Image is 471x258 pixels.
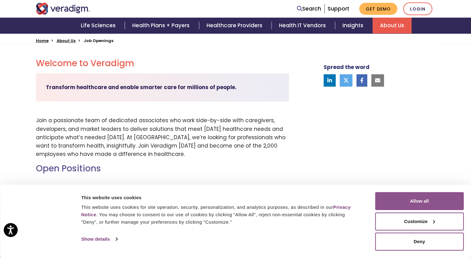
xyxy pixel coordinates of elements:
[36,38,49,44] a: Home
[373,18,412,33] a: About Us
[36,116,289,158] p: Join a passionate team of dedicated associates who work side-by-side with caregivers, developers,...
[36,163,289,174] h2: Open Positions
[335,18,373,33] a: Insights
[375,192,464,210] button: Allow all
[324,63,369,71] strong: Spread the word
[375,233,464,251] button: Deny
[297,5,321,13] a: Search
[199,18,272,33] a: Healthcare Providers
[81,194,361,201] div: This website uses cookies
[272,18,335,33] a: Health IT Vendors
[36,3,90,15] img: Veradigm logo
[125,18,199,33] a: Health Plans + Payers
[403,2,432,15] a: Login
[57,38,76,44] a: About Us
[359,3,397,15] a: Get Demo
[81,234,117,244] a: Show details
[81,204,361,226] div: This website uses cookies for site operation, security, personalization, and analytics purposes, ...
[73,18,125,33] a: Life Sciences
[375,213,464,230] button: Customize
[46,84,237,91] strong: Transform healthcare and enable smarter care for millions of people.
[328,5,349,12] a: Support
[36,58,289,69] h2: Welcome to Veradigm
